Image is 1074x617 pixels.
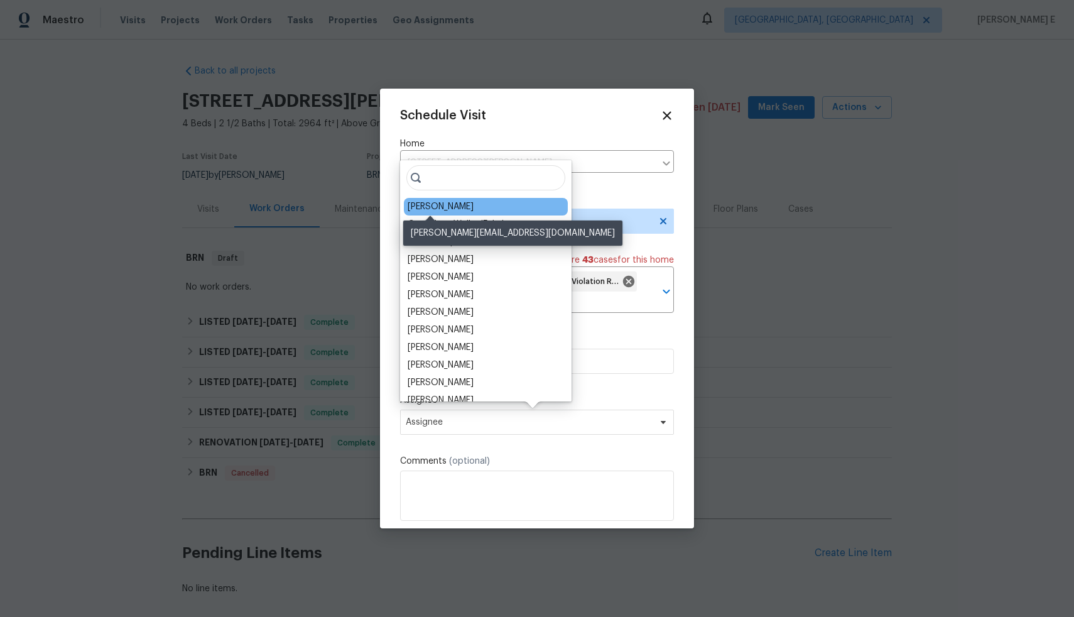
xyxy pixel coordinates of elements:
div: [PERSON_NAME] [408,359,474,371]
div: [PERSON_NAME] [408,253,474,266]
span: Schedule Visit [400,109,486,122]
div: [PERSON_NAME] [408,306,474,319]
button: Open [658,283,675,300]
span: Close [660,109,674,123]
div: [PERSON_NAME] [408,271,474,283]
div: [PERSON_NAME] [408,341,474,354]
span: There are case s for this home [543,254,674,266]
span: 43 [582,256,594,265]
div: [PERSON_NAME] [408,324,474,336]
div: [PERSON_NAME] [408,200,474,213]
input: Enter in an address [400,153,655,173]
span: (optional) [449,457,490,466]
label: Home [400,138,674,150]
span: Assignee [406,417,652,427]
div: [PERSON_NAME] [408,376,474,389]
div: [PERSON_NAME][EMAIL_ADDRESS][DOMAIN_NAME] [403,221,622,246]
div: [PERSON_NAME] [408,288,474,301]
label: Comments [400,455,674,467]
div: [PERSON_NAME] [408,394,474,407]
div: Opendoor Walks (Fake) [408,218,505,231]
